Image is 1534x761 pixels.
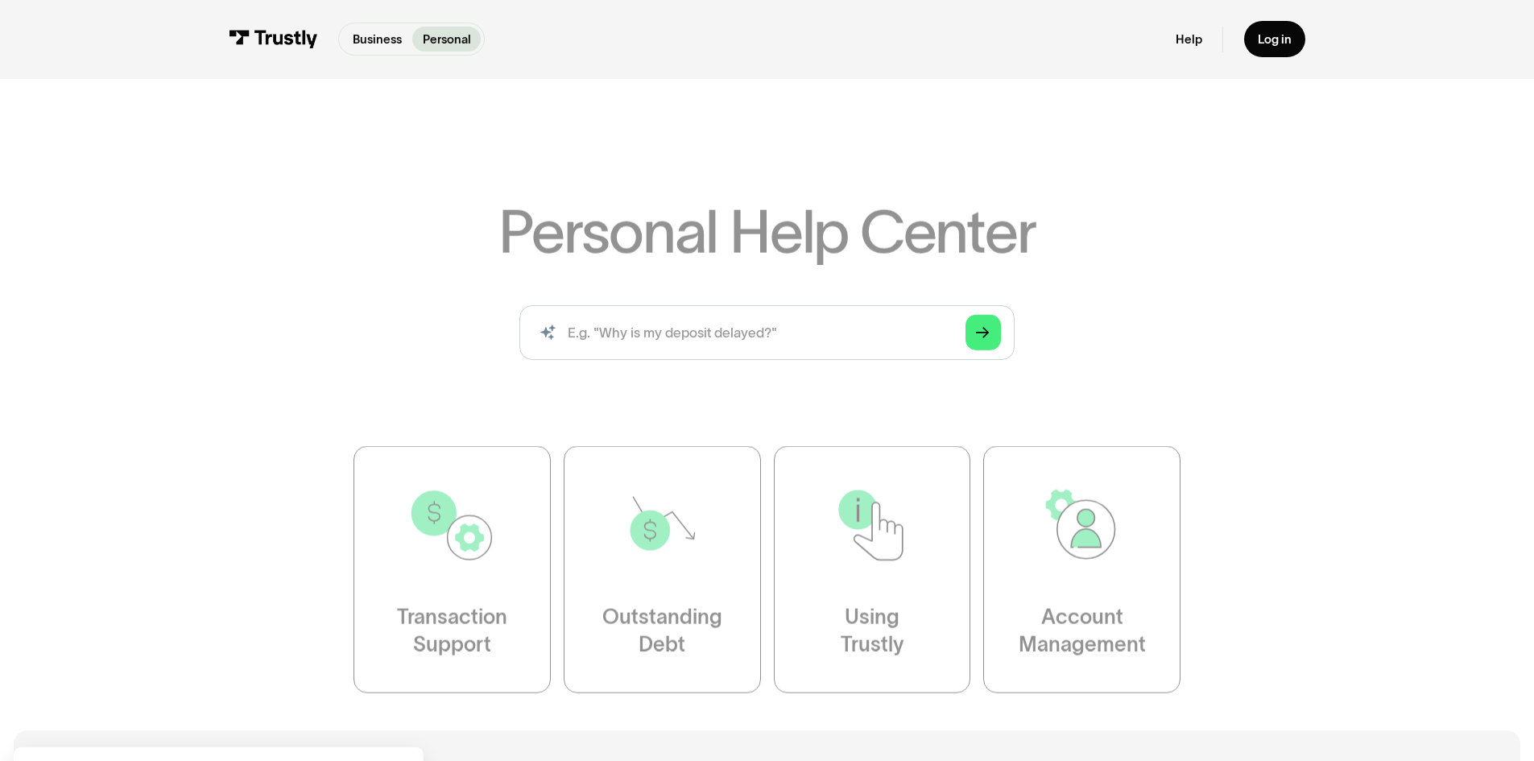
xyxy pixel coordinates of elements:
[564,446,761,693] a: OutstandingDebt
[498,202,1035,262] h1: Personal Help Center
[1258,31,1292,47] div: Log in
[423,31,471,48] p: Personal
[602,604,722,659] div: Outstanding Debt
[840,604,903,659] div: Using Trustly
[1019,604,1146,659] div: Account Management
[774,446,971,693] a: UsingTrustly
[397,604,507,659] div: Transaction Support
[412,27,481,52] a: Personal
[353,31,402,48] p: Business
[1244,21,1305,57] a: Log in
[342,27,411,52] a: Business
[519,305,1015,360] form: Search
[983,446,1180,693] a: AccountManagement
[1176,31,1202,47] a: Help
[229,30,317,48] img: Trustly Logo
[519,305,1015,360] input: search
[354,446,551,693] a: TransactionSupport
